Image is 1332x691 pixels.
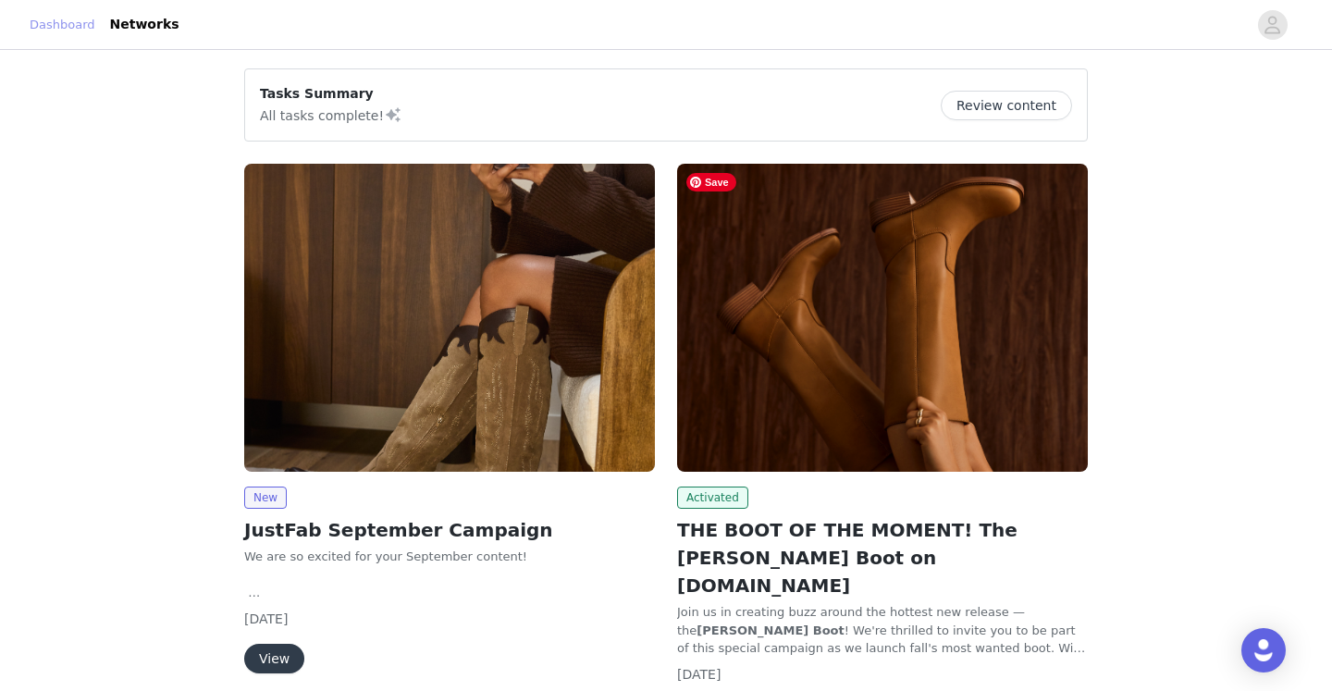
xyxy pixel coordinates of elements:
[697,623,844,637] strong: [PERSON_NAME] Boot
[260,84,402,104] p: Tasks Summary
[677,603,1088,658] p: Join us in creating buzz around the hottest new release — the ! We're thrilled to invite you to b...
[677,516,1088,599] h2: THE BOOT OF THE MOMENT! The [PERSON_NAME] Boot on [DOMAIN_NAME]
[677,667,721,682] span: [DATE]
[244,548,655,566] p: We are so excited for your September content!
[941,91,1072,120] button: Review content
[260,104,402,126] p: All tasks complete!
[244,516,655,544] h2: JustFab September Campaign
[686,173,736,191] span: Save
[677,164,1088,472] img: JustFab
[244,164,655,472] img: JustFab
[244,652,304,666] a: View
[1264,10,1281,40] div: avatar
[30,16,95,34] a: Dashboard
[244,611,288,626] span: [DATE]
[244,644,304,673] button: View
[244,487,287,509] span: New
[1241,628,1286,672] div: Open Intercom Messenger
[677,487,748,509] span: Activated
[99,4,191,45] a: Networks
